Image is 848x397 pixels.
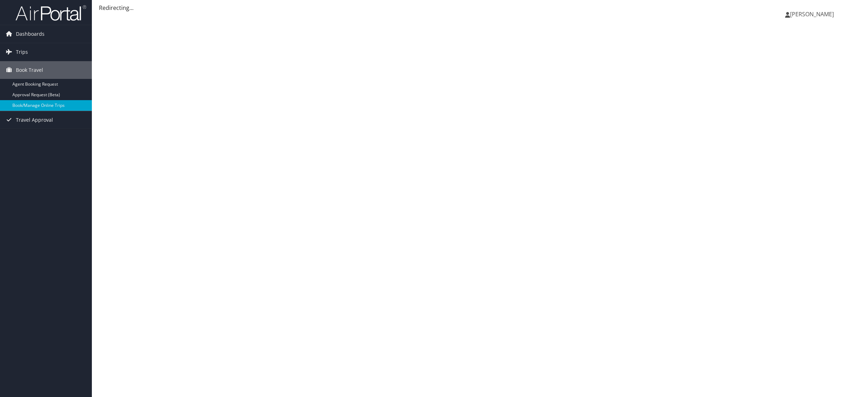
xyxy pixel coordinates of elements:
span: Travel Approval [16,111,53,129]
img: airportal-logo.png [16,5,86,21]
div: Redirecting... [99,4,841,12]
span: [PERSON_NAME] [790,10,834,18]
span: Dashboards [16,25,45,43]
span: Trips [16,43,28,61]
span: Book Travel [16,61,43,79]
a: [PERSON_NAME] [785,4,841,25]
